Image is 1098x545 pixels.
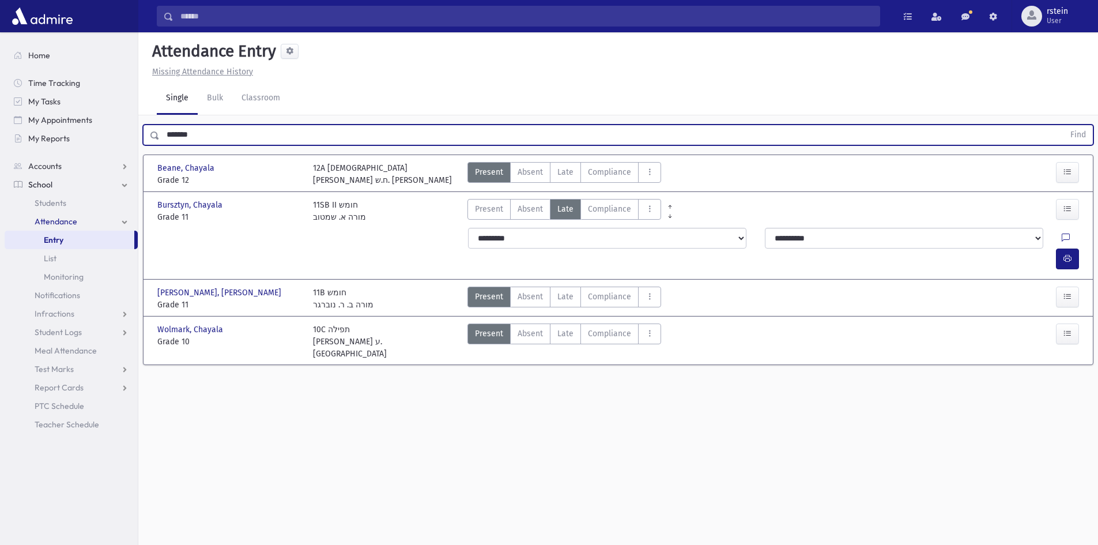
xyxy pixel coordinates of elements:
[28,115,92,125] span: My Appointments
[557,166,573,178] span: Late
[467,162,661,186] div: AttTypes
[5,129,138,148] a: My Reports
[557,328,573,340] span: Late
[5,360,138,378] a: Test Marks
[1047,16,1068,25] span: User
[35,198,66,208] span: Students
[5,175,138,194] a: School
[1047,7,1068,16] span: rstein
[157,82,198,115] a: Single
[157,162,217,174] span: Beane, Chayala
[28,133,70,144] span: My Reports
[518,166,543,178] span: Absent
[467,199,661,223] div: AttTypes
[5,286,138,305] a: Notifications
[148,42,276,61] h5: Attendance Entry
[157,211,301,223] span: Grade 11
[157,199,225,211] span: Bursztyn, Chayala
[35,309,74,319] span: Infractions
[5,341,138,360] a: Meal Attendance
[232,82,289,115] a: Classroom
[588,166,631,178] span: Compliance
[35,345,97,356] span: Meal Attendance
[28,96,61,107] span: My Tasks
[5,111,138,129] a: My Appointments
[5,305,138,323] a: Infractions
[5,74,138,92] a: Time Tracking
[157,299,301,311] span: Grade 11
[313,324,457,360] div: 10C תפילה [PERSON_NAME] ע. [GEOGRAPHIC_DATA]
[5,323,138,341] a: Student Logs
[5,397,138,415] a: PTC Schedule
[588,291,631,303] span: Compliance
[5,268,138,286] a: Monitoring
[28,161,62,171] span: Accounts
[28,50,50,61] span: Home
[518,328,543,340] span: Absent
[475,203,503,215] span: Present
[44,253,56,264] span: List
[557,291,573,303] span: Late
[157,174,301,186] span: Grade 12
[5,249,138,268] a: List
[5,92,138,111] a: My Tasks
[173,6,880,27] input: Search
[313,162,452,186] div: 12A [DEMOGRAPHIC_DATA] [PERSON_NAME] ח.ש. [PERSON_NAME]
[35,327,82,337] span: Student Logs
[35,382,84,393] span: Report Cards
[44,272,84,282] span: Monitoring
[475,328,503,340] span: Present
[557,203,573,215] span: Late
[35,401,84,411] span: PTC Schedule
[152,67,253,77] u: Missing Attendance History
[588,328,631,340] span: Compliance
[313,287,373,311] div: 11B חומש מורה ב. ר. נוברגר
[148,67,253,77] a: Missing Attendance History
[588,203,631,215] span: Compliance
[518,291,543,303] span: Absent
[157,287,284,299] span: [PERSON_NAME], [PERSON_NAME]
[5,231,134,249] a: Entry
[35,216,77,227] span: Attendance
[5,194,138,212] a: Students
[5,46,138,65] a: Home
[467,287,661,311] div: AttTypes
[475,291,503,303] span: Present
[157,324,225,336] span: Wolmark, Chayala
[35,290,80,300] span: Notifications
[5,212,138,231] a: Attendance
[44,235,63,245] span: Entry
[35,419,99,430] span: Teacher Schedule
[28,179,52,190] span: School
[157,336,301,348] span: Grade 10
[5,415,138,434] a: Teacher Schedule
[1063,125,1093,145] button: Find
[9,5,76,28] img: AdmirePro
[5,157,138,175] a: Accounts
[518,203,543,215] span: Absent
[198,82,232,115] a: Bulk
[5,378,138,397] a: Report Cards
[467,324,661,360] div: AttTypes
[28,78,80,88] span: Time Tracking
[35,364,74,374] span: Test Marks
[313,199,366,223] div: 11SB II חומש מורה א. שמטוב
[475,166,503,178] span: Present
